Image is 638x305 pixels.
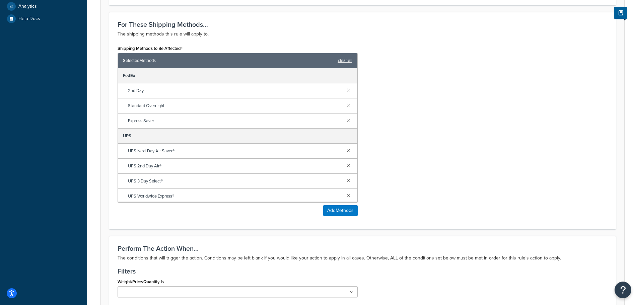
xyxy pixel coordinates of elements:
[118,21,608,28] h3: For These Shipping Methods...
[614,7,627,19] button: Show Help Docs
[128,86,342,95] span: 2nd Day
[128,146,342,156] span: UPS Next Day Air Saver®
[615,282,631,298] button: Open Resource Center
[128,192,342,201] span: UPS Worldwide Express®
[128,161,342,171] span: UPS 2nd Day Air®
[118,129,357,144] div: UPS
[118,68,357,83] div: FedEx
[338,56,352,65] a: clear all
[118,245,608,252] h3: Perform The Action When...
[118,46,183,51] label: Shipping Methods to Be Affected
[128,176,342,186] span: UPS 3 Day Select®
[18,4,37,9] span: Analytics
[118,268,608,275] h3: Filters
[5,13,82,25] a: Help Docs
[5,0,82,12] a: Analytics
[118,254,608,262] p: The conditions that will trigger the action. Conditions may be left blank if you would like your ...
[128,101,342,110] span: Standard Overnight
[18,16,40,22] span: Help Docs
[118,279,164,284] label: Weight/Price/Quantity Is
[118,30,608,38] p: The shipping methods this rule will apply to.
[128,116,342,126] span: Express Saver
[123,56,335,65] span: Selected Methods
[323,205,358,216] button: AddMethods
